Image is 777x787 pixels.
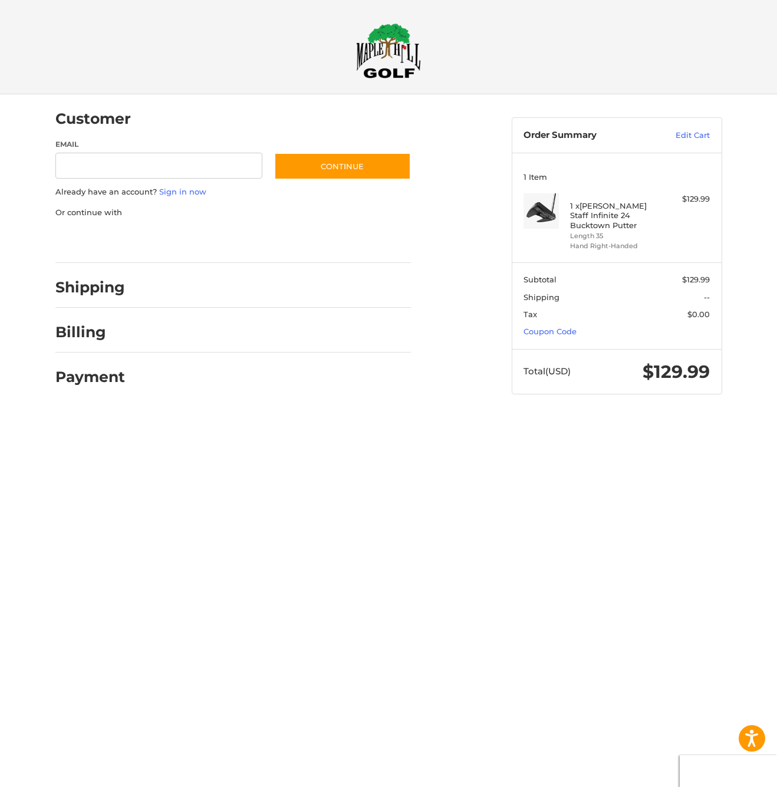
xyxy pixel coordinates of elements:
[274,153,411,180] button: Continue
[55,139,263,150] label: Email
[55,323,124,341] h2: Billing
[55,368,125,386] h2: Payment
[55,278,125,297] h2: Shipping
[524,172,710,182] h3: 1 Item
[680,755,777,787] iframe: Google Customer Reviews
[570,231,660,241] li: Length 35
[55,207,411,219] p: Or continue with
[152,230,240,251] iframe: PayPal-paylater
[687,309,710,319] span: $0.00
[650,130,710,141] a: Edit Cart
[524,327,577,336] a: Coupon Code
[524,292,559,302] span: Shipping
[159,187,206,196] a: Sign in now
[524,130,650,141] h3: Order Summary
[356,23,421,78] img: Maple Hill Golf
[570,241,660,251] li: Hand Right-Handed
[524,275,557,284] span: Subtotal
[663,193,710,205] div: $129.99
[682,275,710,284] span: $129.99
[704,292,710,302] span: --
[643,361,710,383] span: $129.99
[55,186,411,198] p: Already have an account?
[51,230,140,251] iframe: PayPal-paypal
[251,230,340,251] iframe: PayPal-venmo
[570,201,660,230] h4: 1 x [PERSON_NAME] Staff Infinite 24 Bucktown Putter
[524,365,571,377] span: Total (USD)
[524,309,537,319] span: Tax
[55,110,131,128] h2: Customer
